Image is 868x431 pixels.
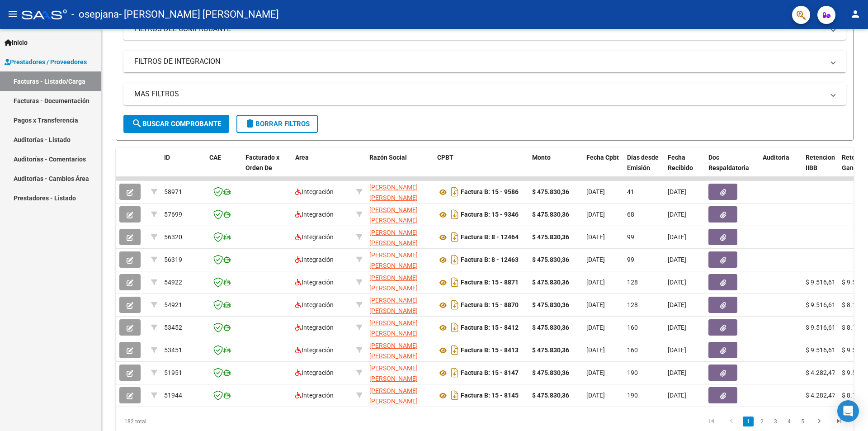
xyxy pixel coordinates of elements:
[164,324,182,331] span: 53452
[806,346,835,354] span: $ 9.516,61
[532,369,569,376] strong: $ 475.830,36
[7,9,18,19] mat-icon: menu
[369,182,430,201] div: 27175507219
[245,118,255,129] mat-icon: delete
[295,392,334,399] span: Integración
[449,365,461,380] i: Descargar documento
[295,154,309,161] span: Area
[770,417,781,426] a: 3
[236,115,318,133] button: Borrar Filtros
[797,417,808,426] a: 5
[743,417,754,426] a: 1
[369,274,418,292] span: [PERSON_NAME] [PERSON_NAME]
[586,256,605,263] span: [DATE]
[449,388,461,403] i: Descargar documento
[449,320,461,335] i: Descargar documento
[437,154,453,161] span: CPBT
[668,188,686,195] span: [DATE]
[627,324,638,331] span: 160
[668,279,686,286] span: [DATE]
[668,324,686,331] span: [DATE]
[164,301,182,308] span: 54921
[369,184,418,201] span: [PERSON_NAME] [PERSON_NAME]
[461,279,519,286] strong: Factura B: 15 - 8871
[586,154,619,161] span: Fecha Cpbt
[461,256,519,264] strong: Factura B: 8 - 12463
[160,148,206,188] datatable-header-cell: ID
[369,318,430,337] div: 27175507219
[461,211,519,218] strong: Factura B: 15 - 9346
[295,233,334,241] span: Integración
[668,301,686,308] span: [DATE]
[763,154,789,161] span: Auditoria
[532,324,569,331] strong: $ 475.830,36
[5,38,28,47] span: Inicio
[369,341,430,360] div: 27175507219
[668,369,686,376] span: [DATE]
[668,154,693,171] span: Fecha Recibido
[449,185,461,199] i: Descargar documento
[71,5,119,24] span: - osepjana
[782,414,796,429] li: page 4
[627,256,634,263] span: 99
[627,392,638,399] span: 190
[623,148,664,188] datatable-header-cell: Días desde Emisión
[627,154,659,171] span: Días desde Emisión
[461,234,519,241] strong: Factura B: 8 - 12464
[132,120,221,128] span: Buscar Comprobante
[295,346,334,354] span: Integración
[295,301,334,308] span: Integración
[369,387,418,405] span: [PERSON_NAME] [PERSON_NAME]
[132,118,142,129] mat-icon: search
[668,346,686,354] span: [DATE]
[586,369,605,376] span: [DATE]
[461,189,519,196] strong: Factura B: 15 - 9586
[783,417,794,426] a: 4
[449,230,461,244] i: Descargar documento
[369,319,418,337] span: [PERSON_NAME] [PERSON_NAME]
[461,392,519,399] strong: Factura B: 15 - 8145
[292,148,353,188] datatable-header-cell: Area
[703,417,720,426] a: go to first page
[369,205,430,224] div: 27175507219
[796,414,809,429] li: page 5
[434,148,528,188] datatable-header-cell: CPBT
[369,365,418,382] span: [PERSON_NAME] [PERSON_NAME]
[532,392,569,399] strong: $ 475.830,36
[461,347,519,354] strong: Factura B: 15 - 8413
[369,273,430,292] div: 27175507219
[123,51,846,72] mat-expansion-panel-header: FILTROS DE INTEGRACION
[837,400,859,422] div: Open Intercom Messenger
[206,148,242,188] datatable-header-cell: CAE
[811,417,828,426] a: go to next page
[164,346,182,354] span: 53451
[583,148,623,188] datatable-header-cell: Fecha Cpbt
[806,392,835,399] span: $ 4.282,47
[586,301,605,308] span: [DATE]
[723,417,740,426] a: go to previous page
[449,252,461,267] i: Descargar documento
[245,120,310,128] span: Borrar Filtros
[850,9,861,19] mat-icon: person
[369,386,430,405] div: 27175507219
[369,250,430,269] div: 27175507219
[123,83,846,105] mat-expansion-panel-header: MAS FILTROS
[668,256,686,263] span: [DATE]
[164,211,182,218] span: 57699
[461,324,519,332] strong: Factura B: 15 - 8412
[586,211,605,218] span: [DATE]
[369,229,418,246] span: [PERSON_NAME] [PERSON_NAME]
[164,369,182,376] span: 51951
[769,414,782,429] li: page 3
[369,154,407,161] span: Razón Social
[461,302,519,309] strong: Factura B: 15 - 8870
[123,115,229,133] button: Buscar Comprobante
[242,148,292,188] datatable-header-cell: Facturado x Orden De
[627,211,634,218] span: 68
[119,5,279,24] span: - [PERSON_NAME] [PERSON_NAME]
[449,275,461,289] i: Descargar documento
[586,233,605,241] span: [DATE]
[369,251,418,269] span: [PERSON_NAME] [PERSON_NAME]
[806,369,835,376] span: $ 4.282,47
[366,148,434,188] datatable-header-cell: Razón Social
